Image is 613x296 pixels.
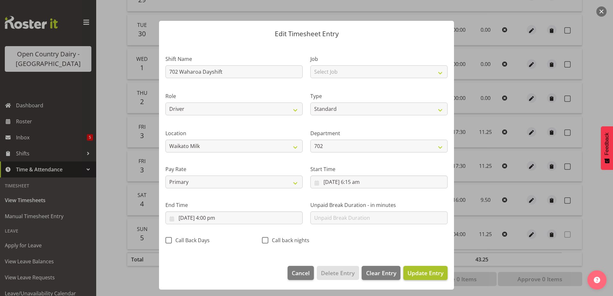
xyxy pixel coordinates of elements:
[310,165,448,173] label: Start Time
[268,237,309,243] span: Call back nights
[165,65,303,78] input: Shift Name
[165,201,303,209] label: End Time
[407,269,443,277] span: Update Entry
[310,55,448,63] label: Job
[165,30,448,37] p: Edit Timesheet Entry
[321,269,355,277] span: Delete Entry
[310,92,448,100] label: Type
[165,165,303,173] label: Pay Rate
[403,266,448,280] button: Update Entry
[317,266,359,280] button: Delete Entry
[310,211,448,224] input: Unpaid Break Duration
[310,201,448,209] label: Unpaid Break Duration - in minutes
[362,266,400,280] button: Clear Entry
[165,211,303,224] input: Click to select...
[594,277,600,283] img: help-xxl-2.png
[165,129,303,137] label: Location
[310,176,448,188] input: Click to select...
[288,266,314,280] button: Cancel
[165,55,303,63] label: Shift Name
[165,92,303,100] label: Role
[292,269,310,277] span: Cancel
[601,126,613,170] button: Feedback - Show survey
[310,129,448,137] label: Department
[172,237,210,243] span: Call Back Days
[604,133,610,155] span: Feedback
[366,269,396,277] span: Clear Entry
